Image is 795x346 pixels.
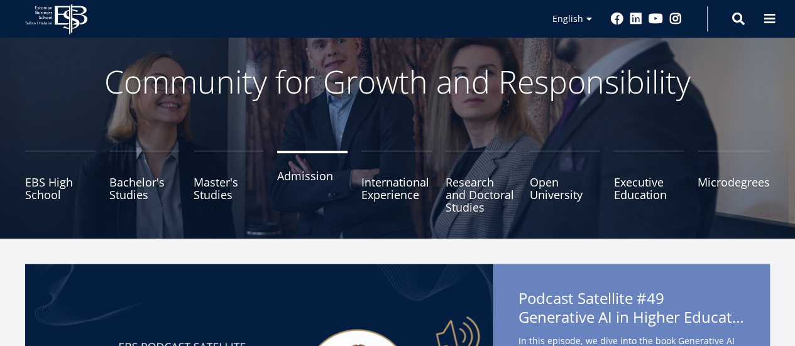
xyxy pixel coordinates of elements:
[361,151,432,214] a: International Experience
[630,13,642,25] a: Linkedin
[518,308,745,327] span: Generative AI in Higher Education: The Good, the Bad, and the Ugly
[518,289,745,330] span: Podcast Satellite #49
[611,13,623,25] a: Facebook
[277,151,348,214] a: Admission
[109,151,180,214] a: Bachelor's Studies
[613,151,684,214] a: Executive Education
[194,151,264,214] a: Master's Studies
[669,13,682,25] a: Instagram
[25,151,96,214] a: EBS High School
[446,151,516,214] a: Research and Doctoral Studies
[65,63,731,100] p: Community for Growth and Responsibility
[530,151,600,214] a: Open University
[649,13,663,25] a: Youtube
[698,151,770,214] a: Microdegrees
